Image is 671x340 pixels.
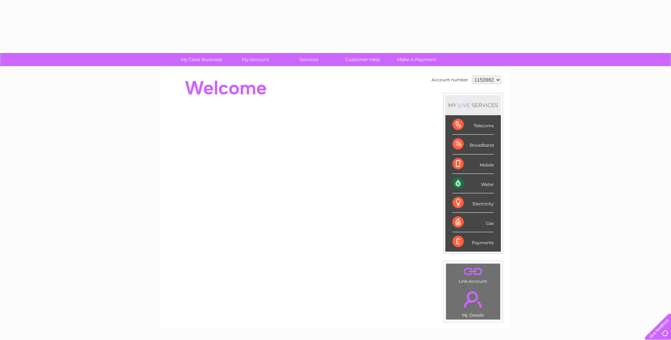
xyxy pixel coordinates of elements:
div: LIVE [457,102,472,109]
div: Water [452,174,494,193]
td: Account number [430,74,470,86]
div: Electricity [452,193,494,213]
a: Services [280,53,338,66]
a: Make A Payment [387,53,446,66]
td: Link Account [446,263,501,286]
div: Telecoms [452,115,494,135]
div: Mobile [452,154,494,174]
td: My Details [446,285,501,320]
div: Payments [452,232,494,251]
a: . [448,287,498,312]
a: Customer Help [334,53,392,66]
a: . [448,265,498,278]
div: MY SERVICES [445,95,501,115]
a: My Account [226,53,284,66]
div: Gas [452,213,494,232]
a: My Clear Business [172,53,231,66]
div: Broadband [452,135,494,154]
